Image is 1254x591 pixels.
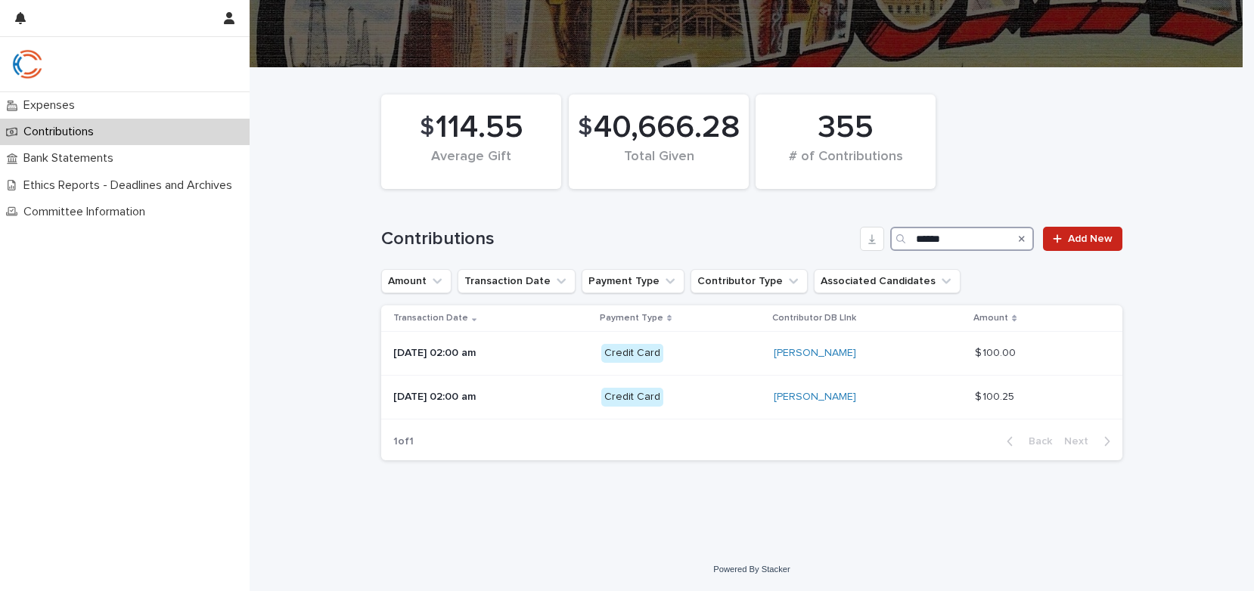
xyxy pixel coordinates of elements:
p: [DATE] 02:00 am [393,347,589,360]
span: 40,666.28 [594,109,740,147]
span: Back [1020,436,1052,447]
tr: [DATE] 02:00 amCredit Card[PERSON_NAME] $ 100.25$ 100.25 [381,376,1122,419]
div: Credit Card [601,344,663,363]
div: 355 [781,109,910,147]
span: $ [578,113,592,142]
div: # of Contributions [781,149,910,181]
p: Contributor DB LInk [772,310,856,326]
div: Average Gift [407,149,535,181]
button: Payment Type [582,269,684,293]
p: $ 100.25 [975,388,1017,404]
p: Bank Statements [17,151,126,166]
button: Transaction Date [458,269,576,293]
p: Payment Type [600,310,663,326]
tr: [DATE] 02:00 amCredit Card[PERSON_NAME] $ 100.00$ 100.00 [381,332,1122,376]
span: Add New [1068,234,1113,244]
p: Amount [973,310,1008,326]
input: Search [890,227,1034,251]
button: Contributor Type [691,269,808,293]
p: 1 of 1 [381,423,426,460]
p: [DATE] 02:00 am [393,391,589,404]
a: [PERSON_NAME] [774,347,856,360]
div: Total Given [594,149,723,181]
button: Amount [381,269,452,293]
button: Back [995,435,1058,448]
img: qJrBEDQOT26p5MY9181R [12,49,42,79]
p: Ethics Reports - Deadlines and Archives [17,178,244,193]
p: Contributions [17,125,106,139]
button: Associated Candidates [814,269,961,293]
button: Next [1058,435,1122,448]
p: Transaction Date [393,310,468,326]
a: [PERSON_NAME] [774,391,856,404]
p: Committee Information [17,205,157,219]
span: Next [1064,436,1097,447]
span: 114.55 [436,109,523,147]
span: $ [420,113,434,142]
p: Expenses [17,98,87,113]
p: $ 100.00 [975,344,1019,360]
h1: Contributions [381,228,854,250]
div: Credit Card [601,388,663,407]
a: Add New [1043,227,1122,251]
a: Powered By Stacker [713,565,790,574]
